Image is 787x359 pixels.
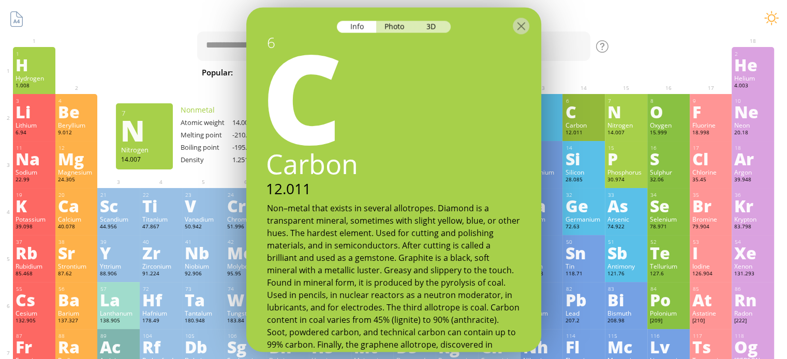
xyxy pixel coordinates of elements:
[565,121,602,129] div: Carbon
[523,121,560,129] div: Boron
[16,244,53,261] div: Rb
[734,103,771,120] div: Ne
[228,333,264,339] div: 106
[565,309,602,317] div: Lead
[524,192,560,198] div: 31
[523,150,560,167] div: Al
[181,118,232,127] div: Atomic weight
[692,197,730,214] div: Br
[58,338,95,355] div: Ra
[16,168,53,176] div: Sodium
[692,176,730,184] div: 35.45
[142,270,180,278] div: 91.224
[142,215,180,223] div: Titanium
[692,262,730,270] div: Iodine
[58,309,95,317] div: Barium
[311,338,349,355] div: Hs
[565,270,602,278] div: 118.71
[565,103,602,120] div: C
[693,98,730,104] div: 9
[608,286,645,292] div: 83
[735,192,771,198] div: 36
[58,176,95,184] div: 24.305
[143,192,180,198] div: 22
[523,244,560,261] div: In
[650,286,687,292] div: 84
[58,103,95,120] div: Be
[571,66,647,79] span: [MEDICAL_DATA]
[523,103,560,120] div: B
[608,333,645,339] div: 115
[16,270,53,278] div: 85.468
[735,333,771,339] div: 118
[16,176,53,184] div: 22.99
[227,291,264,308] div: W
[16,103,53,120] div: Li
[565,129,602,137] div: 12.011
[734,74,771,82] div: Helium
[232,130,284,139] div: -210.1 °C
[232,118,284,127] div: 14.007
[523,270,560,278] div: 114.818
[16,192,53,198] div: 19
[142,197,180,214] div: Ti
[185,338,222,355] div: Db
[692,150,730,167] div: Cl
[438,338,476,355] div: Rg
[692,338,730,355] div: Ts
[16,338,53,355] div: Fr
[735,98,771,104] div: 10
[58,197,95,214] div: Ca
[100,270,137,278] div: 88.906
[523,262,560,270] div: Indium
[734,270,771,278] div: 131.293
[565,150,602,167] div: Si
[608,192,645,198] div: 33
[227,197,264,214] div: Cr
[692,291,730,308] div: At
[142,338,180,355] div: Rf
[523,66,568,79] span: Methane
[650,129,687,137] div: 15.999
[607,150,645,167] div: P
[734,168,771,176] div: Argon
[58,121,95,129] div: Beryllium
[607,197,645,214] div: As
[100,338,137,355] div: Ac
[734,121,771,129] div: Neon
[692,309,730,317] div: Astatine
[566,98,602,104] div: 6
[185,317,222,325] div: 180.948
[607,309,645,317] div: Bismuth
[58,262,95,270] div: Strontium
[100,262,137,270] div: Yttrium
[16,129,53,137] div: 6.94
[16,145,53,151] div: 11
[227,262,264,270] div: Molybdenum
[269,338,306,355] div: Bh
[16,197,53,214] div: K
[58,286,95,292] div: 56
[693,286,730,292] div: 85
[143,286,180,292] div: 72
[650,168,687,176] div: Sulphur
[185,239,222,245] div: 41
[16,286,53,292] div: 55
[523,338,560,355] div: Nh
[16,239,53,245] div: 37
[185,244,222,261] div: Nb
[185,270,222,278] div: 92.906
[142,291,180,308] div: Hf
[565,244,602,261] div: Sn
[481,338,518,355] div: Cn
[650,192,687,198] div: 34
[16,291,53,308] div: Cs
[185,197,222,214] div: V
[565,215,602,223] div: Germanium
[650,262,687,270] div: Tellurium
[228,192,264,198] div: 24
[228,286,264,292] div: 74
[16,317,53,325] div: 132.905
[142,309,180,317] div: Hafnium
[734,223,771,231] div: 83.798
